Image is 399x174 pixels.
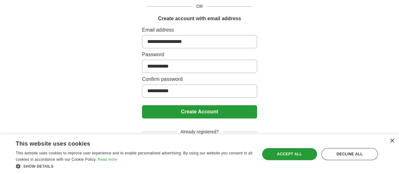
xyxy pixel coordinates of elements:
[192,3,207,10] span: OR
[142,75,257,83] label: Confirm password
[262,148,317,160] div: Accept all
[16,151,252,162] span: This website uses cookies to improve user experience and to enable personalised advertising. By u...
[142,105,257,118] button: Create Account
[390,139,394,143] div: Close
[142,26,257,34] label: Email address
[158,15,241,22] h1: Create account with email address
[177,129,222,135] span: Already registered?
[16,163,253,169] div: Show details
[98,157,117,162] a: Read more, opens a new window
[16,138,237,147] div: This website uses cookies
[23,164,54,169] span: Show details
[142,51,257,58] label: Password
[321,148,378,160] div: Decline all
